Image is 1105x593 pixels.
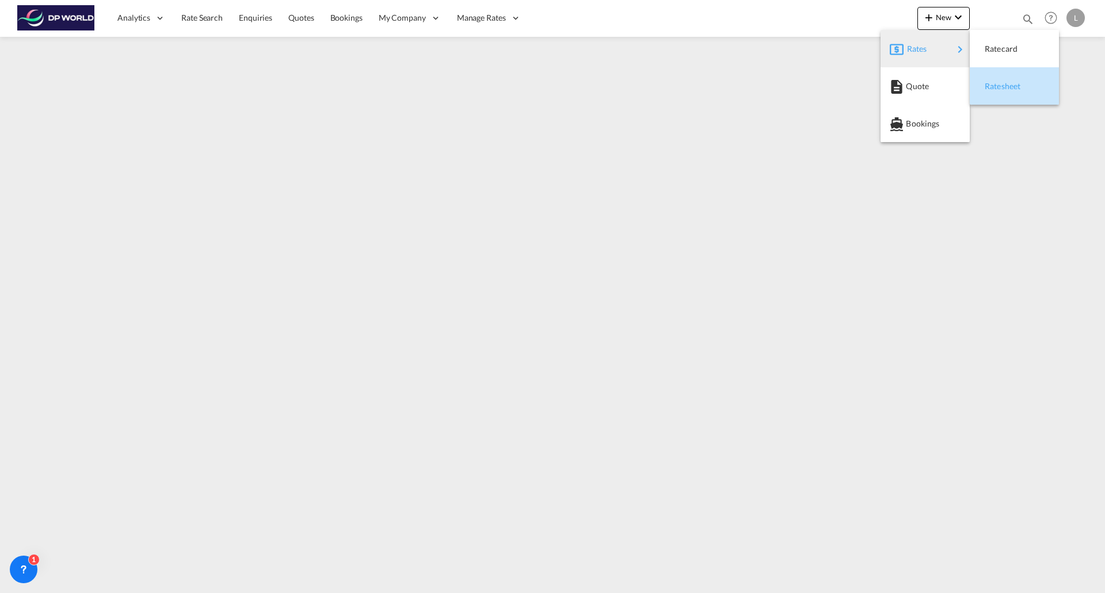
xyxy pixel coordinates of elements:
div: Ratesheet [979,72,1050,101]
span: Ratecard [985,37,997,60]
span: Rates [907,37,921,60]
md-icon: icon-chevron-right [953,43,967,56]
div: Bookings [890,109,961,138]
button: Bookings [881,105,970,142]
span: Ratesheet [985,75,997,98]
span: Quote [906,75,919,98]
div: Quote [890,72,961,101]
button: Quote [881,67,970,105]
span: Bookings [906,112,919,135]
div: Ratecard [979,35,1050,63]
